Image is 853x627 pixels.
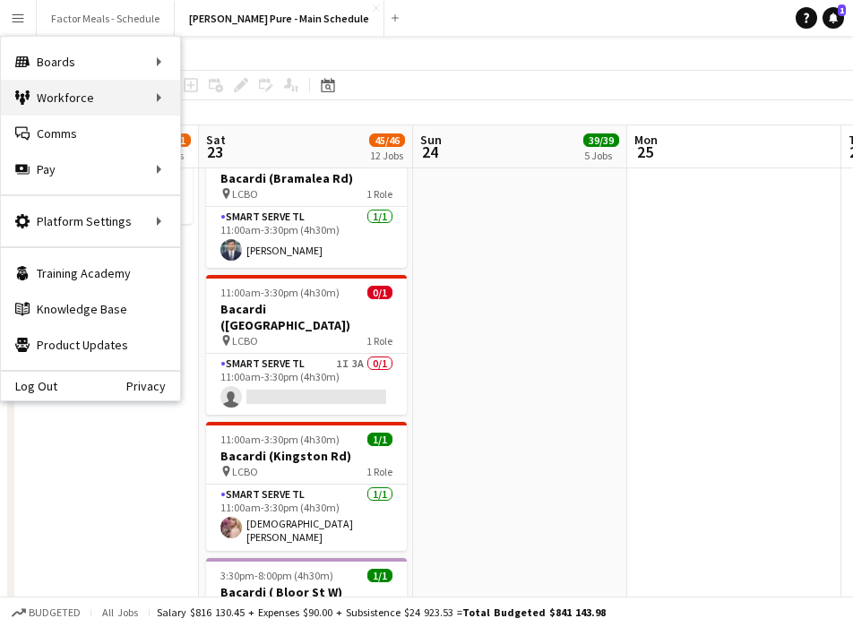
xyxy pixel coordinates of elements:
[1,116,180,151] a: Comms
[369,133,405,147] span: 45/46
[584,149,618,162] div: 5 Jobs
[823,7,844,29] a: 1
[366,465,392,478] span: 1 Role
[1,151,180,187] div: Pay
[99,606,142,619] span: All jobs
[1,80,180,116] div: Workforce
[206,422,407,551] app-job-card: 11:00am-3:30pm (4h30m)1/1Bacardi (Kingston Rd) LCBO1 RoleSmart Serve TL1/111:00am-3:30pm (4h30m)[...
[1,255,180,291] a: Training Academy
[1,291,180,327] a: Knowledge Base
[157,606,606,619] div: Salary $816 130.45 + Expenses $90.00 + Subsistence $24 923.53 =
[583,133,619,147] span: 39/39
[206,144,407,268] app-job-card: 11:00am-3:30pm (4h30m)1/1Bacardi (Bramalea Rd) LCBO1 RoleSmart Serve TL1/111:00am-3:30pm (4h30m)[...
[367,286,392,299] span: 0/1
[632,142,658,162] span: 25
[1,379,57,393] a: Log Out
[420,132,442,148] span: Sun
[366,187,392,201] span: 1 Role
[206,485,407,551] app-card-role: Smart Serve TL1/111:00am-3:30pm (4h30m)[DEMOGRAPHIC_DATA][PERSON_NAME]
[220,433,340,446] span: 11:00am-3:30pm (4h30m)
[206,275,407,415] app-job-card: 11:00am-3:30pm (4h30m)0/1Bacardi ([GEOGRAPHIC_DATA]) LCBO1 RoleSmart Serve TL1I3A0/111:00am-3:30p...
[29,606,81,619] span: Budgeted
[37,1,175,36] button: Factor Meals - Schedule
[367,569,392,582] span: 1/1
[206,448,407,464] h3: Bacardi (Kingston Rd)
[1,327,180,363] a: Product Updates
[9,603,83,623] button: Budgeted
[838,4,846,16] span: 1
[203,142,226,162] span: 23
[206,354,407,415] app-card-role: Smart Serve TL1I3A0/111:00am-3:30pm (4h30m)
[220,569,333,582] span: 3:30pm-8:00pm (4h30m)
[1,203,180,239] div: Platform Settings
[232,334,258,348] span: LCBO
[418,142,442,162] span: 24
[206,207,407,268] app-card-role: Smart Serve TL1/111:00am-3:30pm (4h30m)[PERSON_NAME]
[206,301,407,333] h3: Bacardi ([GEOGRAPHIC_DATA])
[175,1,384,36] button: [PERSON_NAME] Pure - Main Schedule
[462,606,606,619] span: Total Budgeted $841 143.98
[206,584,407,600] h3: Bacardi ( Bloor St W)
[370,149,404,162] div: 12 Jobs
[206,170,407,186] h3: Bacardi (Bramalea Rd)
[206,132,226,148] span: Sat
[232,465,258,478] span: LCBO
[232,187,258,201] span: LCBO
[1,44,180,80] div: Boards
[367,433,392,446] span: 1/1
[366,334,392,348] span: 1 Role
[220,286,340,299] span: 11:00am-3:30pm (4h30m)
[634,132,658,148] span: Mon
[126,379,180,393] a: Privacy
